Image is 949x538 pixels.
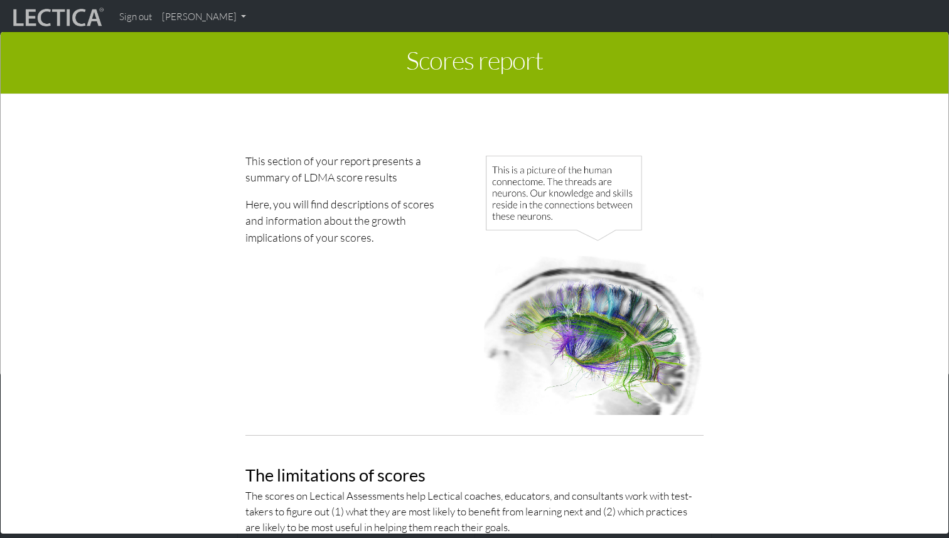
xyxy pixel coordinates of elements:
h1: Scores report [10,41,939,84]
h2: The limitations of scores [245,466,704,485]
p: This section of your report presents a summary of LDMA score results [245,153,444,186]
p: Here, you will find descriptions of scores and information about the growth implications of your ... [245,196,444,245]
p: The scores on Lectical Assessments help Lectical coaches, educators, and consultants work with te... [245,488,704,535]
img: Human connectome [484,153,704,415]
